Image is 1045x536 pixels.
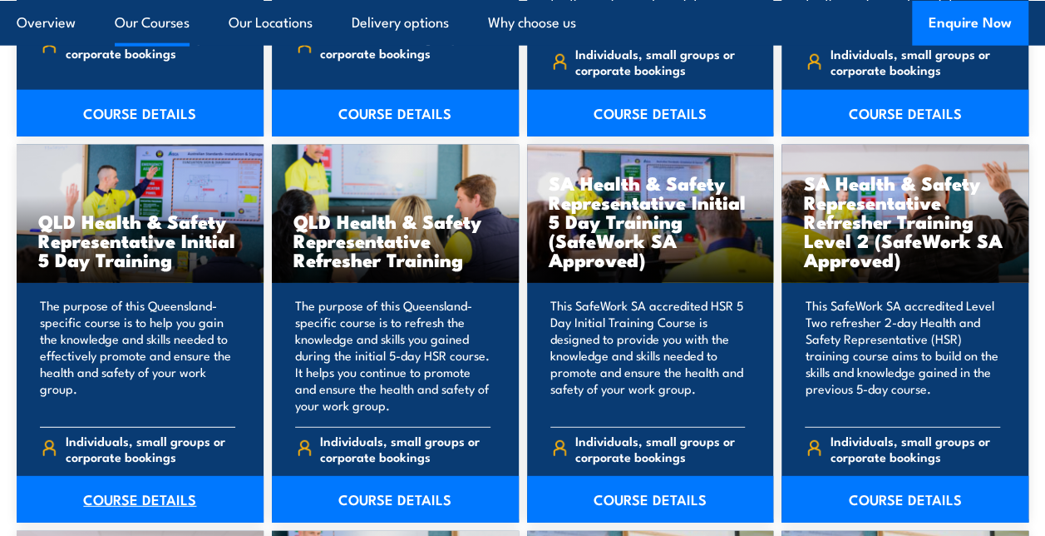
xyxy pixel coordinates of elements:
[320,433,490,464] span: Individuals, small groups or corporate bookings
[527,90,774,136] a: COURSE DETAILS
[17,476,264,523] a: COURSE DETAILS
[781,476,1028,523] a: COURSE DETAILS
[831,433,1000,464] span: Individuals, small groups or corporate bookings
[293,211,497,269] h3: QLD Health & Safety Representative Refresher Training
[272,476,519,523] a: COURSE DETAILS
[320,29,490,61] span: Individuals, small groups or corporate bookings
[17,90,264,136] a: COURSE DETAILS
[527,476,774,523] a: COURSE DETAILS
[66,29,235,61] span: Individuals, small groups or corporate bookings
[295,297,490,414] p: The purpose of this Queensland-specific course is to refresh the knowledge and skills you gained ...
[38,211,242,269] h3: QLD Health & Safety Representative Initial 5 Day Training
[40,297,235,414] p: The purpose of this Queensland-specific course is to help you gain the knowledge and skills neede...
[272,90,519,136] a: COURSE DETAILS
[575,46,745,77] span: Individuals, small groups or corporate bookings
[550,297,746,414] p: This SafeWork SA accredited HSR 5 Day Initial Training Course is designed to provide you with the...
[549,173,752,269] h3: SA Health & Safety Representative Initial 5 Day Training (SafeWork SA Approved)
[805,297,1000,414] p: This SafeWork SA accredited Level Two refresher 2-day Health and Safety Representative (HSR) trai...
[831,46,1000,77] span: Individuals, small groups or corporate bookings
[66,433,235,464] span: Individuals, small groups or corporate bookings
[781,90,1028,136] a: COURSE DETAILS
[575,433,745,464] span: Individuals, small groups or corporate bookings
[803,173,1007,269] h3: SA Health & Safety Representative Refresher Training Level 2 (SafeWork SA Approved)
